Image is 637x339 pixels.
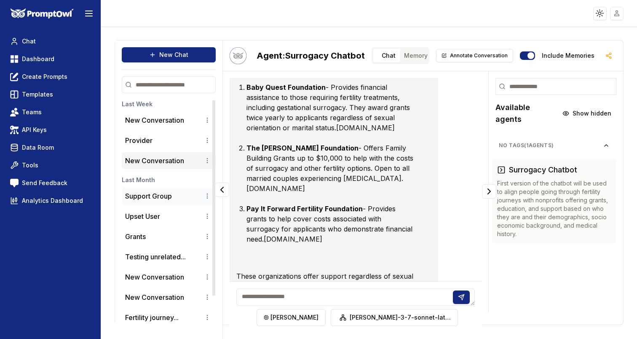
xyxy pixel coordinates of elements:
[7,140,94,155] a: Data Room
[202,115,212,125] button: Conversation options
[497,179,611,238] p: First version of the chatbot will be used to align people going through fertility journeys with n...
[7,51,94,67] a: Dashboard
[125,156,184,166] p: New Conversation
[125,135,153,145] p: Provider
[202,211,212,221] button: Conversation options
[202,231,212,242] button: Conversation options
[122,100,216,108] h3: Last Week
[246,82,415,133] p: - Provides financial assistance to those requiring fertility treatments, including gestational su...
[436,49,513,62] button: Annotate Conversation
[246,144,359,152] strong: The [PERSON_NAME] Foundation
[350,313,451,322] span: [PERSON_NAME]-3-7-sonnet-latest
[122,176,216,184] h3: Last Month
[22,73,67,81] span: Create Prompts
[7,105,94,120] a: Teams
[542,53,594,59] label: Include memories in the messages below
[257,50,365,62] h2: Surrogacy Chatbot
[264,235,322,243] a: [DOMAIN_NAME]
[22,37,36,46] span: Chat
[125,312,179,323] button: Fertility journey...
[22,108,42,116] span: Teams
[236,271,415,322] p: These organizations offer support regardless of sexual orientation and could provide financial as...
[7,87,94,102] a: Templates
[22,161,38,169] span: Tools
[202,272,212,282] button: Conversation options
[230,47,246,64] img: Bot
[22,179,67,187] span: Send Feedback
[246,204,415,244] p: - Provides grants to help cover costs associated with surrogacy for applicants who demonstrate fi...
[7,69,94,84] a: Create Prompts
[125,272,184,282] p: New Conversation
[246,83,326,91] strong: Baby Quest Foundation
[557,107,616,120] button: Show hidden
[125,292,184,302] p: New Conversation
[125,211,160,221] p: Upset User
[611,7,623,19] img: placeholder-user.jpg
[22,196,83,205] span: Analytics Dashboard
[22,143,54,152] span: Data Room
[202,191,212,201] button: Conversation options
[230,47,246,64] button: Talk with Hootie
[22,55,54,63] span: Dashboard
[336,124,395,132] a: [DOMAIN_NAME]
[499,142,603,149] span: No Tags ( 1 agents)
[7,158,94,173] a: Tools
[404,51,428,60] span: Memory
[202,252,212,262] button: Conversation options
[215,183,229,197] button: Collapse panel
[125,191,172,201] p: Support Group
[122,47,216,62] button: New Chat
[246,184,305,193] a: [DOMAIN_NAME]
[125,252,186,262] button: Testing unrelated...
[257,309,326,326] button: [PERSON_NAME]
[382,51,396,60] span: Chat
[202,156,212,166] button: Conversation options
[246,204,363,213] strong: Pay It Forward Fertility Foundation
[202,312,212,323] button: Conversation options
[270,313,318,322] span: [PERSON_NAME]
[573,109,611,118] span: Show hidden
[520,51,535,60] button: Include memories in the messages below
[7,175,94,191] a: Send Feedback
[22,90,53,99] span: Templates
[492,139,616,152] button: No Tags(1agents)
[331,309,458,326] button: [PERSON_NAME]-3-7-sonnet-latest
[7,193,94,208] a: Analytics Dashboard
[495,102,557,125] h2: Available agents
[22,126,47,134] span: API Keys
[509,164,577,176] h3: Surrogacy Chatbot
[11,8,74,19] img: PromptOwl
[246,143,415,194] p: - Offers Family Building Grants up to $10,000 to help with the costs of surrogacy and other ferti...
[125,115,184,125] p: New Conversation
[202,135,212,145] button: Conversation options
[7,122,94,137] a: API Keys
[125,231,146,242] p: Grants
[10,179,19,187] img: feedback
[482,184,496,199] button: Collapse panel
[202,292,212,302] button: Conversation options
[7,34,94,49] a: Chat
